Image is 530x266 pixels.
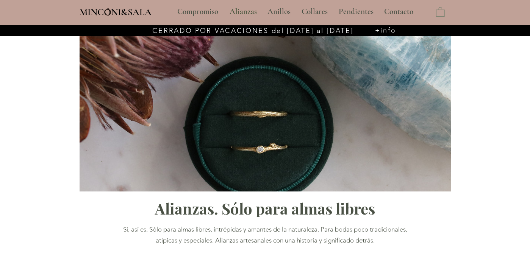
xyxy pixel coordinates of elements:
a: Contacto [378,2,419,21]
a: Collares [296,2,333,21]
p: Contacto [380,2,417,21]
img: Minconi Sala [105,8,111,16]
p: Compromiso [174,2,222,21]
span: Alianzas. Sólo para almas libres [155,198,375,218]
p: Alianzas [226,2,261,21]
p: Anillos [264,2,294,21]
span: Sí, así es. Sólo para almas libres, intrépidas y amantes de la naturaleza. Para bodas poco tradic... [123,226,407,244]
p: Pendientes [335,2,377,21]
p: Collares [298,2,331,21]
a: MINCONI&SALA [80,5,152,17]
a: Compromiso [172,2,224,21]
img: Alianzas Inspiradas en la Naturaleza Minconi Sala [80,33,451,191]
a: Alianzas [224,2,262,21]
span: CERRADO POR VACACIONES del [DATE] al [DATE] [152,26,353,35]
a: Pendientes [333,2,378,21]
nav: Sitio [157,2,434,21]
a: Anillos [262,2,296,21]
span: MINCONI&SALA [80,6,152,18]
a: +info [375,26,396,34]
